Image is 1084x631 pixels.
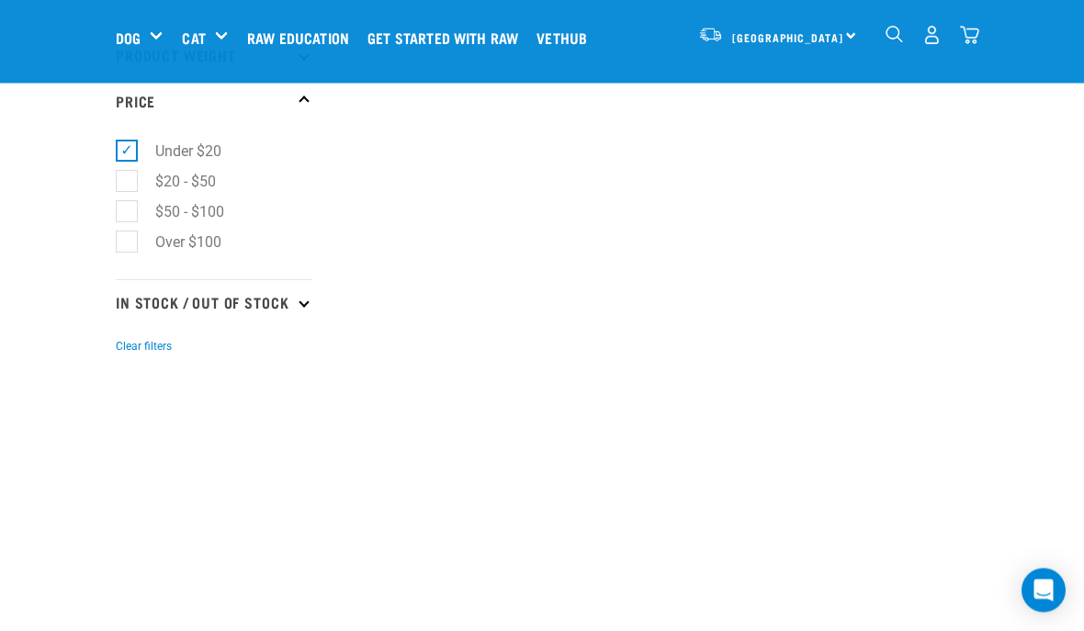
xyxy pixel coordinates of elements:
[363,1,532,74] a: Get started with Raw
[698,27,723,43] img: van-moving.png
[116,27,141,49] a: Dog
[116,79,312,125] p: Price
[116,339,172,355] button: Clear filters
[126,171,223,194] label: $20 - $50
[126,231,229,254] label: Over $100
[960,26,979,45] img: home-icon@2x.png
[1022,569,1066,613] div: Open Intercom Messenger
[922,26,942,45] img: user.png
[886,26,903,43] img: home-icon-1@2x.png
[732,34,843,40] span: [GEOGRAPHIC_DATA]
[532,1,601,74] a: Vethub
[182,27,205,49] a: Cat
[116,280,312,326] p: In Stock / Out Of Stock
[126,141,229,163] label: Under $20
[126,201,231,224] label: $50 - $100
[243,1,363,74] a: Raw Education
